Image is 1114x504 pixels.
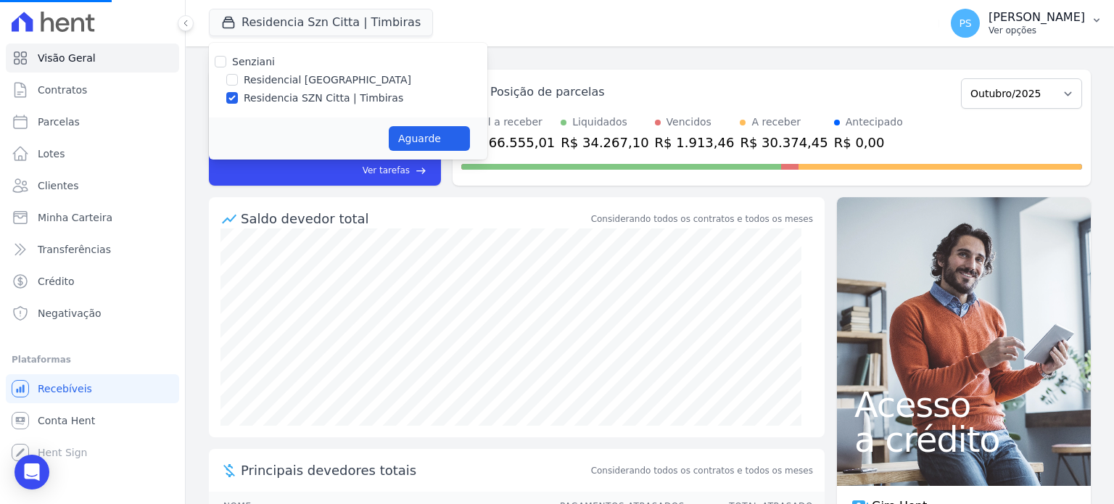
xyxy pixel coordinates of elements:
div: R$ 1.913,46 [655,133,735,152]
span: Considerando todos os contratos e todos os meses [591,464,813,477]
span: Minha Carteira [38,210,112,225]
span: Visão Geral [38,51,96,65]
a: Contratos [6,75,179,104]
a: Conta Hent [6,406,179,435]
a: Ver tarefas east [263,164,426,177]
div: Antecipado [846,115,903,130]
a: Lotes [6,139,179,168]
div: R$ 30.374,45 [740,133,828,152]
p: [PERSON_NAME] [989,10,1085,25]
span: Crédito [38,274,75,289]
a: Transferências [6,235,179,264]
span: Contratos [38,83,87,97]
label: Senziani [232,56,275,67]
span: PS [959,18,971,28]
span: Recebíveis [38,381,92,396]
div: Plataformas [12,351,173,368]
span: Principais devedores totais [241,460,588,480]
span: Lotes [38,146,65,161]
div: Open Intercom Messenger [15,455,49,489]
span: Negativação [38,306,102,321]
div: R$ 0,00 [834,133,903,152]
div: Total a receber [467,115,555,130]
a: Crédito [6,267,179,296]
div: R$ 34.267,10 [561,133,648,152]
button: Residencia Szn Citta | Timbiras [209,9,433,36]
a: Clientes [6,171,179,200]
label: Residencial [GEOGRAPHIC_DATA] [244,73,411,88]
div: A receber [751,115,801,130]
span: Parcelas [38,115,80,129]
div: Saldo devedor total [241,209,588,228]
button: Aguarde [389,126,470,151]
a: Minha Carteira [6,203,179,232]
span: east [416,165,426,176]
span: a crédito [854,422,1073,457]
span: Acesso [854,387,1073,422]
span: Conta Hent [38,413,95,428]
div: Vencidos [667,115,711,130]
a: Negativação [6,299,179,328]
a: Parcelas [6,107,179,136]
span: Ver tarefas [363,164,410,177]
div: R$ 66.555,01 [467,133,555,152]
span: Transferências [38,242,111,257]
div: Posição de parcelas [490,83,605,101]
div: Considerando todos os contratos e todos os meses [591,212,813,226]
span: Clientes [38,178,78,193]
a: Recebíveis [6,374,179,403]
label: Residencia SZN Citta | Timbiras [244,91,403,106]
button: PS [PERSON_NAME] Ver opções [939,3,1114,44]
a: Visão Geral [6,44,179,73]
div: Liquidados [572,115,627,130]
p: Ver opções [989,25,1085,36]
